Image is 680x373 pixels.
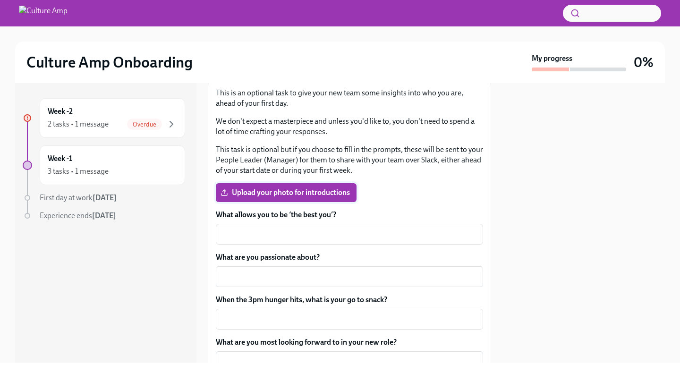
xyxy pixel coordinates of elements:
span: Experience ends [40,211,116,220]
label: What are you most looking forward to in your new role? [216,337,483,348]
p: This task is optional but if you choose to fill in the prompts, these will be sent to your People... [216,144,483,176]
label: When the 3pm hunger hits, what is your go to snack? [216,295,483,305]
label: Upload your photo for introductions [216,183,357,202]
strong: [DATE] [92,211,116,220]
div: 3 tasks • 1 message [48,166,109,177]
h6: Week -2 [48,106,73,117]
a: Week -13 tasks • 1 message [23,145,185,185]
h3: 0% [634,54,654,71]
h2: Culture Amp Onboarding [26,53,193,72]
span: Upload your photo for introductions [222,188,350,197]
p: This is an optional task to give your new team some insights into who you are, ahead of your firs... [216,88,483,109]
img: Culture Amp [19,6,68,21]
a: Week -22 tasks • 1 messageOverdue [23,98,185,138]
a: First day at work[DATE] [23,193,185,203]
div: 2 tasks • 1 message [48,119,109,129]
strong: My progress [532,53,572,64]
label: What allows you to be ‘the best you’? [216,210,483,220]
span: First day at work [40,193,117,202]
p: We don't expect a masterpiece and unless you'd like to, you don't need to spend a lot of time cra... [216,116,483,137]
span: Overdue [127,121,162,128]
h6: Week -1 [48,153,72,164]
strong: [DATE] [93,193,117,202]
label: What are you passionate about? [216,252,483,263]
